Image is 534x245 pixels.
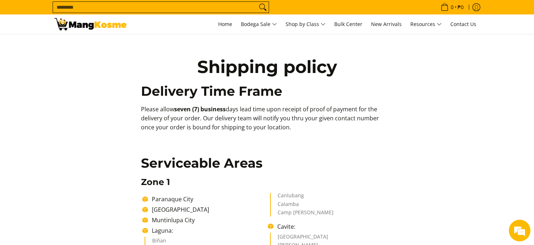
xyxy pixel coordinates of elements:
div: Minimize live chat window [118,4,136,21]
a: New Arrivals [367,14,405,34]
li: [GEOGRAPHIC_DATA] [148,205,268,214]
span: Resources [410,20,442,29]
li: [GEOGRAPHIC_DATA] [278,234,387,243]
span: Bodega Sale [241,20,277,29]
a: Home [215,14,236,34]
li: Muntinlupa City [148,216,268,224]
img: Shipping policy | Mang Kosme [54,18,127,30]
p: Please allow days lead time upon receipt of proof of payment for the delivery of your order. Our ... [141,105,393,139]
span: • [438,3,466,11]
li: Cavite: [274,222,393,231]
a: Contact Us [447,14,480,34]
span: Home [218,21,232,27]
span: 0 [450,5,455,10]
h3: Zone 1 [141,177,393,188]
a: Bodega Sale [237,14,281,34]
a: Bulk Center [331,14,366,34]
span: New Arrivals [371,21,402,27]
div: Chat with us now [37,40,121,50]
span: Contact Us [450,21,476,27]
span: We're online! [42,75,100,148]
span: Bulk Center [334,21,362,27]
span: ₱0 [456,5,465,10]
li: Camp [PERSON_NAME] [278,210,387,216]
button: Search [257,2,269,13]
li: Laguna: [148,226,268,235]
h1: Shipping policy [141,56,393,78]
h2: Delivery Time Frame [141,83,393,99]
h2: Serviceable Areas [141,155,393,171]
li: Calamba [278,202,387,210]
a: Resources [407,14,445,34]
li: Canlubang [278,193,387,202]
a: Shop by Class [282,14,329,34]
textarea: Type your message and hit 'Enter' [4,166,137,191]
b: seven (7) business [174,105,226,113]
span: Paranaque City [152,195,193,203]
nav: Main Menu [134,14,480,34]
span: Shop by Class [286,20,326,29]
